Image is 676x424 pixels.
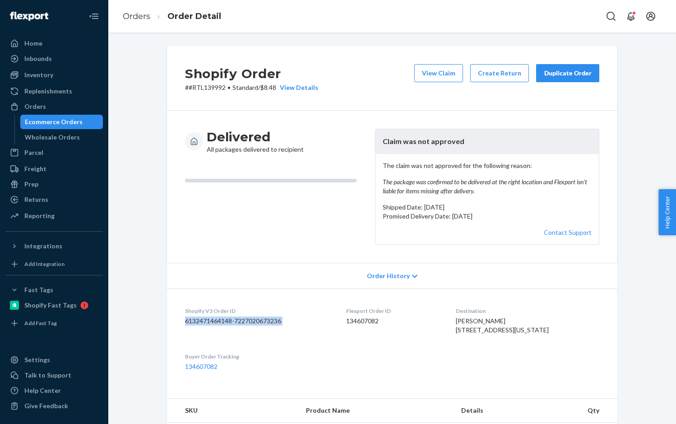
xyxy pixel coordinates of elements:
div: Orders [24,102,46,111]
a: Order Detail [167,11,221,21]
div: Talk to Support [24,371,71,380]
a: Reporting [5,209,103,223]
span: [PERSON_NAME] [STREET_ADDRESS][US_STATE] [456,317,549,334]
th: Product Name [299,399,454,423]
button: View Details [276,83,318,92]
a: Parcel [5,145,103,160]
header: Claim was not approved [375,129,599,154]
p: Shipped Date: [DATE] [383,203,592,212]
div: Ecommerce Orders [25,117,83,126]
div: Wholesale Orders [25,133,80,142]
div: Add Integration [24,260,65,268]
a: Inventory [5,68,103,82]
div: Give Feedback [24,401,68,410]
div: Returns [24,195,48,204]
a: Returns [5,192,103,207]
a: Talk to Support [5,368,103,382]
th: Qty [553,399,618,423]
button: Close Navigation [85,7,103,25]
button: Duplicate Order [536,64,599,82]
button: Open notifications [622,7,640,25]
span: • [227,84,231,91]
div: Parcel [24,148,43,157]
dd: 134607082 [346,317,441,326]
div: Home [24,39,42,48]
a: Shopify Fast Tags [5,298,103,312]
a: Prep [5,177,103,191]
th: SKU [167,399,299,423]
img: Flexport logo [10,12,48,21]
a: Wholesale Orders [20,130,103,144]
div: Prep [24,180,38,189]
a: Inbounds [5,51,103,66]
div: Settings [24,355,50,364]
dt: Flexport Order ID [346,307,441,315]
button: Open Search Box [602,7,620,25]
span: Order History [367,271,410,280]
div: Reporting [24,211,55,220]
div: Fast Tags [24,285,53,294]
button: Give Feedback [5,399,103,413]
button: Create Return [470,64,529,82]
th: Details [454,399,553,423]
div: Shopify Fast Tags [24,301,77,310]
span: Standard [232,84,258,91]
a: Orders [123,11,150,21]
div: Add Fast Tag [24,319,57,327]
a: Replenishments [5,84,103,98]
h3: Delivered [207,129,304,145]
a: Ecommerce Orders [20,115,103,129]
p: # #RTL139992 / $8.48 [185,83,318,92]
a: Add Integration [5,257,103,271]
div: Help Center [24,386,61,395]
p: Promised Delivery Date: [DATE] [383,212,592,221]
button: Open account menu [642,7,660,25]
div: Duplicate Order [544,69,592,78]
h2: Shopify Order [185,64,318,83]
div: Inbounds [24,54,52,63]
div: All packages delivered to recipient [207,129,304,154]
a: Settings [5,353,103,367]
div: Replenishments [24,87,72,96]
a: 134607082 [185,363,218,370]
dd: 6132471464148-7227020673236 [185,317,332,326]
p: The claim was not approved for the following reason: [383,161,592,196]
a: Home [5,36,103,51]
em: The package was confirmed to be delivered at the right location and Flexport isn't liable for ite... [383,177,592,196]
div: Integrations [24,242,62,251]
ol: breadcrumbs [116,3,228,30]
dt: Buyer Order Tracking [185,353,332,360]
dt: Shopify V3 Order ID [185,307,332,315]
dt: Destination [456,307,599,315]
a: Orders [5,99,103,114]
button: Help Center [658,189,676,235]
button: View Claim [414,64,463,82]
a: Help Center [5,383,103,398]
button: Fast Tags [5,283,103,297]
div: Inventory [24,70,53,79]
button: Integrations [5,239,103,253]
a: Freight [5,162,103,176]
div: Freight [24,164,46,173]
a: Add Fast Tag [5,316,103,331]
a: Contact Support [544,228,592,236]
